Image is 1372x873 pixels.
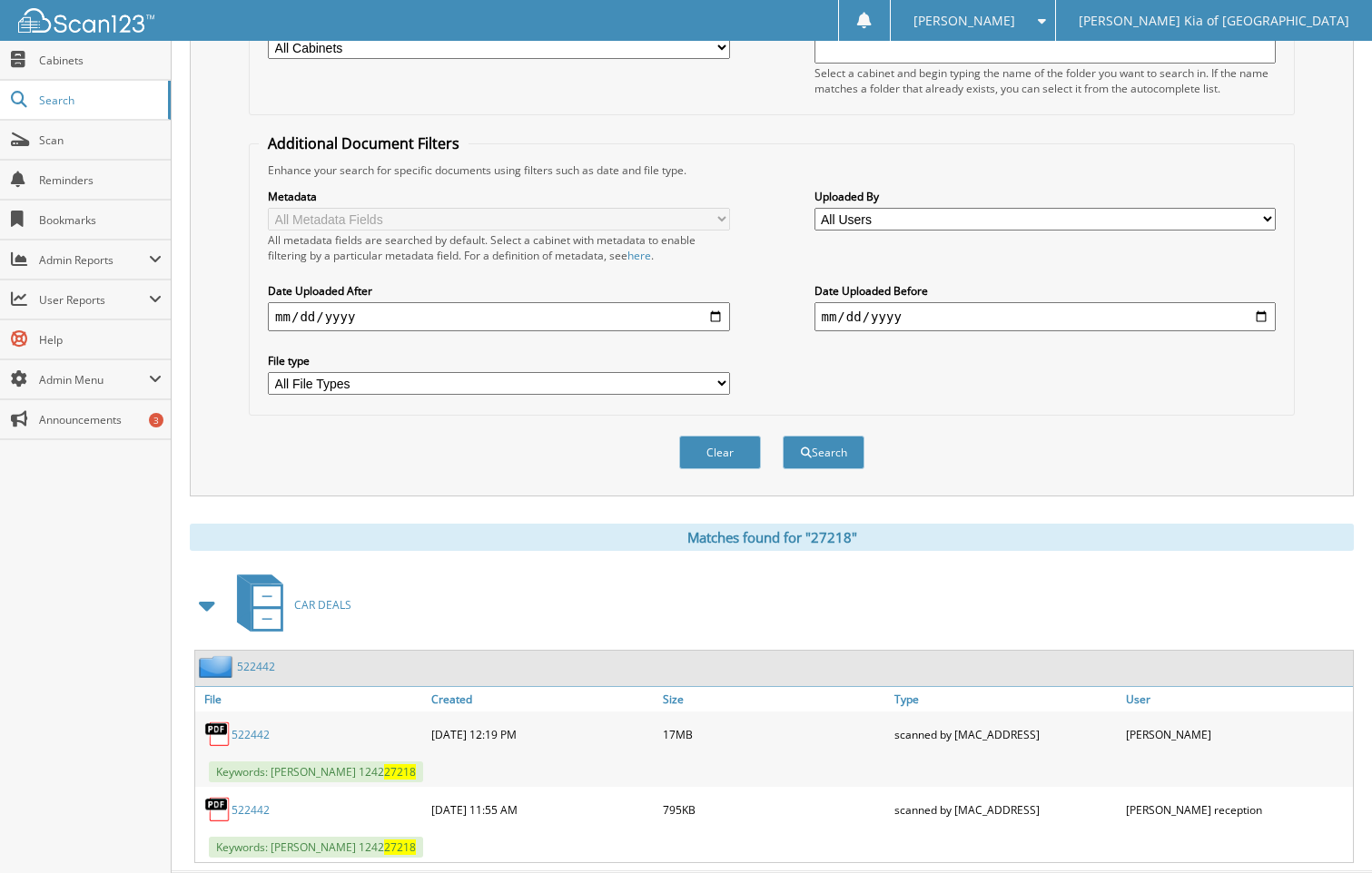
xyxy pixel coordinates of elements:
label: Date Uploaded After [268,283,729,299]
span: [PERSON_NAME] Kia of [GEOGRAPHIC_DATA] [1079,15,1349,26]
div: [DATE] 11:55 AM [427,791,658,828]
img: folder2.png [199,655,237,678]
label: File type [268,353,729,368]
span: Search [39,93,159,108]
div: Enhance your search for specific documents using filters such as date and file type. [259,162,1285,178]
div: Select a cabinet and begin typing the name of the folder you want to search in. If the name match... [814,65,1276,96]
span: Admin Reports [39,252,149,268]
div: scanned by [MAC_ADDRESS] [890,791,1121,828]
label: Metadata [268,189,729,204]
iframe: Chat Widget [1281,786,1372,873]
span: 27218 [384,839,416,855]
a: File [195,687,427,711]
a: here [627,248,651,263]
span: 27218 [384,764,416,780]
span: CAR DEALS [294,597,351,613]
span: Cabinets [39,53,162,68]
div: All metadata fields are searched by default. Select a cabinet with metadata to enable filtering b... [268,232,729,263]
label: Date Uploaded Before [814,283,1276,299]
span: Scan [39,132,162,148]
a: User [1121,687,1353,711]
span: [PERSON_NAME] [913,15,1015,26]
div: [PERSON_NAME] [1121,716,1353,752]
img: PDF.png [204,796,232,823]
div: 795KB [658,791,890,828]
div: 17MB [658,716,890,752]
a: Size [658,687,890,711]
input: end [814,302,1276,331]
a: 522442 [232,727,270,742]
span: User Reports [39,292,149,308]
div: Matches found for "27218" [190,524,1354,551]
img: PDF.png [204,721,232,748]
a: Type [890,687,1121,711]
input: start [268,302,729,331]
div: [PERSON_NAME] reception [1121,791,1353,828]
div: [DATE] 12:19 PM [427,716,658,752]
span: Reminders [39,172,162,188]
div: scanned by [MAC_ADDRESS] [890,716,1121,752]
legend: Additional Document Filters [259,133,469,153]
span: Admin Menu [39,372,149,387]
label: Uploaded By [814,189,1276,204]
button: Clear [679,436,761,469]
a: 522442 [237,659,275,674]
span: Bookmarks [39,212,162,228]
button: Search [783,436,864,469]
img: scan123-logo-white.svg [18,8,154,33]
span: Announcements [39,412,162,427]
a: Created [427,687,658,711]
div: 3 [149,413,163,427]
span: Help [39,332,162,348]
span: Keywords: [PERSON_NAME] 1242 [209,761,423,782]
a: 522442 [232,802,270,818]
a: CAR DEALS [226,569,351,641]
span: Keywords: [PERSON_NAME] 1242 [209,837,423,858]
